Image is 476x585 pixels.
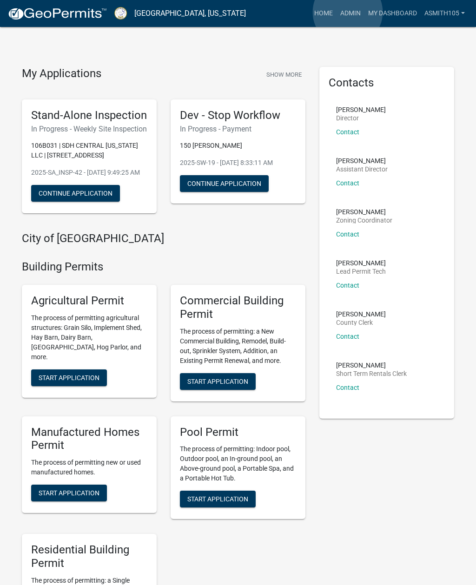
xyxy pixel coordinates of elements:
a: Contact [336,384,359,391]
a: [GEOGRAPHIC_DATA], [US_STATE] [134,6,246,21]
p: 106B031 | SDH CENTRAL [US_STATE] LLC | [STREET_ADDRESS] [31,141,147,160]
h4: My Applications [22,67,101,81]
p: 2025-SA_INSP-42 - [DATE] 9:49:25 AM [31,168,147,177]
button: Start Application [180,373,256,390]
p: Short Term Rentals Clerk [336,370,407,377]
h5: Agricultural Permit [31,294,147,308]
button: Continue Application [31,185,120,202]
p: Assistant Director [336,166,388,172]
p: Director [336,115,386,121]
p: The process of permitting new or used manufactured homes. [31,458,147,477]
h5: Contacts [329,76,445,90]
a: Admin [337,5,364,22]
h5: Manufactured Homes Permit [31,426,147,453]
p: Zoning Coordinator [336,217,392,223]
p: The process of permitting: a New Commercial Building, Remodel, Build-out, Sprinkler System, Addit... [180,327,296,366]
p: 2025-SW-19 - [DATE] 8:33:11 AM [180,158,296,168]
p: [PERSON_NAME] [336,158,388,164]
button: Start Application [180,491,256,507]
a: Home [311,5,337,22]
h5: Residential Building Permit [31,543,147,570]
p: [PERSON_NAME] [336,209,392,215]
a: Contact [336,128,359,136]
a: Contact [336,282,359,289]
span: Start Application [39,374,99,381]
span: Start Application [39,489,99,497]
p: [PERSON_NAME] [336,106,386,113]
h5: Pool Permit [180,426,296,439]
h6: In Progress - Payment [180,125,296,133]
p: [PERSON_NAME] [336,260,386,266]
a: Contact [336,179,359,187]
p: [PERSON_NAME] [336,362,407,368]
img: Putnam County, Georgia [114,7,127,20]
p: [PERSON_NAME] [336,311,386,317]
h4: City of [GEOGRAPHIC_DATA] [22,232,305,245]
p: The process of permitting: Indoor pool, Outdoor pool, an In-ground pool, an Above-ground pool, a ... [180,444,296,483]
h6: In Progress - Weekly Site Inspection [31,125,147,133]
button: Start Application [31,369,107,386]
button: Continue Application [180,175,269,192]
span: Start Application [187,495,248,503]
span: Start Application [187,377,248,385]
p: 150 [PERSON_NAME] [180,141,296,151]
p: The process of permitting agricultural structures: Grain Silo, Implement Shed, Hay Barn, Dairy Ba... [31,313,147,362]
h5: Commercial Building Permit [180,294,296,321]
a: My Dashboard [364,5,421,22]
h5: Stand-Alone Inspection [31,109,147,122]
p: Lead Permit Tech [336,268,386,275]
a: Contact [336,333,359,340]
a: Contact [336,230,359,238]
button: Start Application [31,485,107,501]
h4: Building Permits [22,260,305,274]
h5: Dev - Stop Workflow [180,109,296,122]
a: asmith105 [421,5,469,22]
p: County Clerk [336,319,386,326]
button: Show More [263,67,305,82]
